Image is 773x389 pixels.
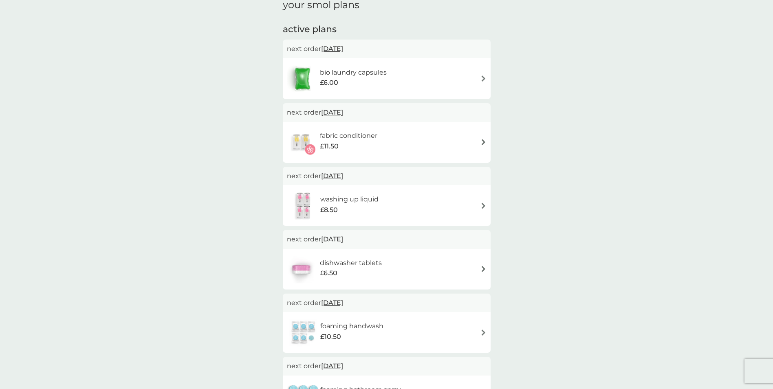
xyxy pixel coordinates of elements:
[287,234,487,245] p: next order
[321,168,343,184] span: [DATE]
[287,44,487,54] p: next order
[320,205,338,215] span: £8.50
[320,194,379,205] h6: washing up liquid
[320,321,383,332] h6: foaming handwash
[480,139,487,145] img: arrow right
[480,266,487,272] img: arrow right
[287,191,320,220] img: washing up liquid
[320,268,337,278] span: £6.50
[320,77,338,88] span: £6.00
[287,171,487,181] p: next order
[320,130,377,141] h6: fabric conditioner
[321,295,343,311] span: [DATE]
[320,67,387,78] h6: bio laundry capsules
[321,231,343,247] span: [DATE]
[480,203,487,209] img: arrow right
[287,298,487,308] p: next order
[320,258,382,268] h6: dishwasher tablets
[283,23,491,36] h2: active plans
[321,41,343,57] span: [DATE]
[287,128,315,157] img: fabric conditioner
[287,255,315,283] img: dishwasher tablets
[480,329,487,336] img: arrow right
[287,318,320,347] img: foaming handwash
[321,104,343,120] span: [DATE]
[321,358,343,374] span: [DATE]
[287,107,487,118] p: next order
[480,75,487,82] img: arrow right
[320,332,341,342] span: £10.50
[287,361,487,371] p: next order
[287,64,318,93] img: bio laundry capsules
[320,141,339,152] span: £11.50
